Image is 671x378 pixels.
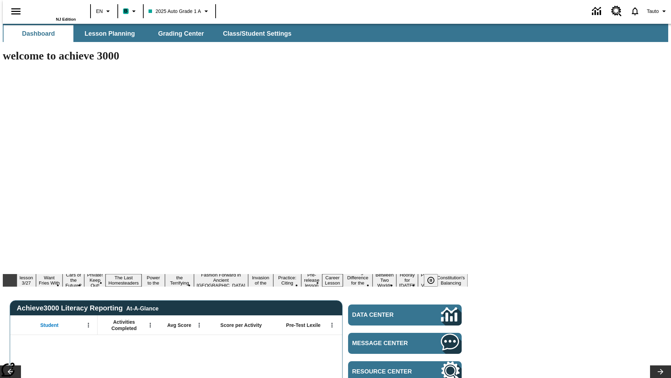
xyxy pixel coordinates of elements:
[217,25,297,42] button: Class/Student Settings
[146,25,216,42] button: Grading Center
[373,271,396,289] button: Slide 14 Between Two Worlds
[194,320,204,330] button: Open Menu
[248,269,273,292] button: Slide 9 The Invasion of the Free CD
[22,30,55,38] span: Dashboard
[40,322,58,328] span: Student
[63,271,84,289] button: Slide 3 Cars of the Future?
[650,365,671,378] button: Lesson carousel, Next
[424,274,445,287] div: Pause
[348,304,462,325] a: Data Center
[126,304,158,312] div: At-A-Glance
[75,25,145,42] button: Lesson Planning
[607,2,626,21] a: Resource Center, Will open in new tab
[84,271,106,289] button: Slide 4 Private! Keep Out!
[36,269,63,292] button: Slide 2 Do You Want Fries With That?
[149,8,201,15] span: 2025 Auto Grade 1 A
[17,304,159,312] span: Achieve3000 Literacy Reporting
[145,320,156,330] button: Open Menu
[167,322,191,328] span: Avg Score
[30,2,76,21] div: Home
[56,17,76,21] span: NJ Edition
[165,269,194,292] button: Slide 7 Attack of the Terrifying Tomatoes
[83,320,94,330] button: Open Menu
[424,274,438,287] button: Pause
[96,8,103,15] span: EN
[85,30,135,38] span: Lesson Planning
[348,333,462,354] a: Message Center
[17,269,36,292] button: Slide 1 Test lesson 3/27 en
[352,368,420,375] span: Resource Center
[644,5,671,17] button: Profile/Settings
[194,271,248,289] button: Slide 8 Fashion Forward in Ancient Rome
[588,2,607,21] a: Data Center
[158,30,204,38] span: Grading Center
[120,5,141,17] button: Boost Class color is teal. Change class color
[3,25,73,42] button: Dashboard
[3,24,668,42] div: SubNavbar
[93,5,115,17] button: Language: EN, Select a language
[106,274,142,287] button: Slide 5 The Last Homesteaders
[223,30,291,38] span: Class/Student Settings
[146,5,213,17] button: Class: 2025 Auto Grade 1 A, Select your class
[327,320,337,330] button: Open Menu
[626,2,644,20] a: Notifications
[221,322,262,328] span: Score per Activity
[418,271,434,289] button: Slide 16 Point of View
[352,340,420,347] span: Message Center
[301,271,322,289] button: Slide 11 Pre-release lesson
[286,322,321,328] span: Pre-Test Lexile
[124,7,128,15] span: B
[396,271,418,289] button: Slide 15 Hooray for Constitution Day!
[30,3,76,17] a: Home
[434,269,468,292] button: Slide 17 The Constitution's Balancing Act
[273,269,301,292] button: Slide 10 Mixed Practice: Citing Evidence
[352,311,418,318] span: Data Center
[142,269,165,292] button: Slide 6 Solar Power to the People
[6,1,26,22] button: Open side menu
[647,8,659,15] span: Tauto
[3,25,298,42] div: SubNavbar
[3,49,468,62] h1: welcome to achieve 3000
[322,274,343,287] button: Slide 12 Career Lesson
[343,269,373,292] button: Slide 13 Making a Difference for the Planet
[101,319,147,331] span: Activities Completed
